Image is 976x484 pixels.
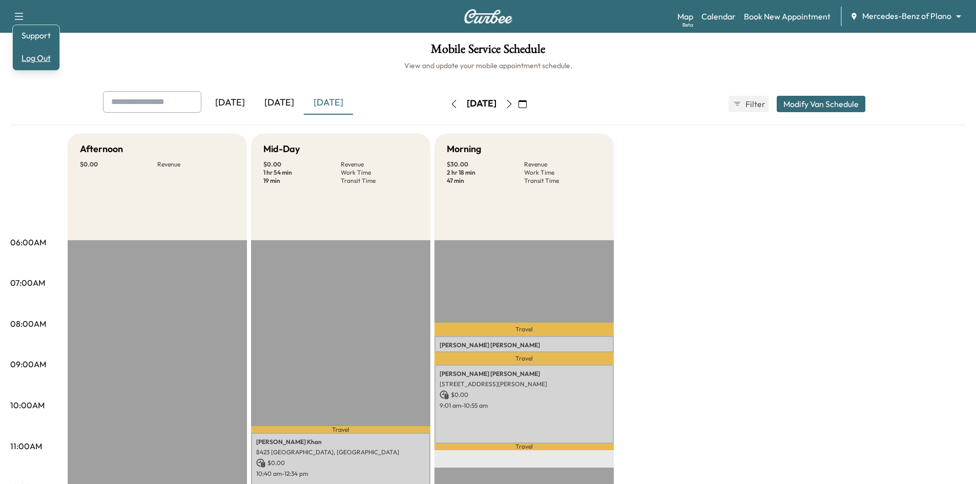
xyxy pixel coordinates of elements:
p: 08:00AM [10,318,46,330]
div: [DATE] [255,91,304,115]
p: 10:40 am - 12:34 pm [256,470,425,478]
p: Work Time [341,169,418,177]
p: 1 hr 54 min [263,169,341,177]
p: [PERSON_NAME] Khan [256,438,425,446]
p: Travel [251,426,430,433]
p: Revenue [341,160,418,169]
span: Mercedes-Benz of Plano [862,10,951,22]
p: $ 0.00 [80,160,157,169]
p: Work Time [524,169,601,177]
h5: Morning [447,142,481,156]
p: 06:00AM [10,236,46,248]
div: [DATE] [205,91,255,115]
p: $ 0.00 [263,160,341,169]
h1: Mobile Service Schedule [10,43,966,60]
p: 07:00AM [10,277,45,289]
p: Transit Time [341,177,418,185]
p: $ 30.00 [447,160,524,169]
p: Revenue [157,160,235,169]
p: Travel [434,352,614,365]
a: MapBeta [677,10,693,23]
p: 9:01 am - 10:55 am [440,402,609,410]
img: Curbee Logo [464,9,513,24]
p: [PERSON_NAME] [PERSON_NAME] [440,370,609,378]
a: Book New Appointment [744,10,830,23]
p: 2 hr 18 min [447,169,524,177]
p: 09:00AM [10,358,46,370]
p: Transit Time [524,177,601,185]
div: [DATE] [467,97,496,110]
p: 47 min [447,177,524,185]
h5: Afternoon [80,142,123,156]
h6: View and update your mobile appointment schedule. [10,60,966,71]
p: [STREET_ADDRESS][PERSON_NAME] [440,380,609,388]
p: [PERSON_NAME] [PERSON_NAME] [440,341,609,349]
p: 19 min [263,177,341,185]
p: Travel [434,323,614,336]
p: Travel [434,444,614,450]
h5: Mid-Day [263,142,300,156]
button: Log Out [17,50,55,66]
div: Beta [682,21,693,29]
button: Filter [729,96,769,112]
button: Modify Van Schedule [777,96,865,112]
a: Support [17,29,55,41]
span: Filter [745,98,764,110]
p: [STREET_ADDRESS] [440,351,609,360]
p: $ 0.00 [440,390,609,399]
p: $ 0.00 [256,458,425,468]
p: 10:00AM [10,399,45,411]
p: Revenue [524,160,601,169]
div: [DATE] [304,91,353,115]
p: 11:00AM [10,440,42,452]
p: 8423 [GEOGRAPHIC_DATA], [GEOGRAPHIC_DATA] [256,448,425,456]
a: Calendar [701,10,736,23]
